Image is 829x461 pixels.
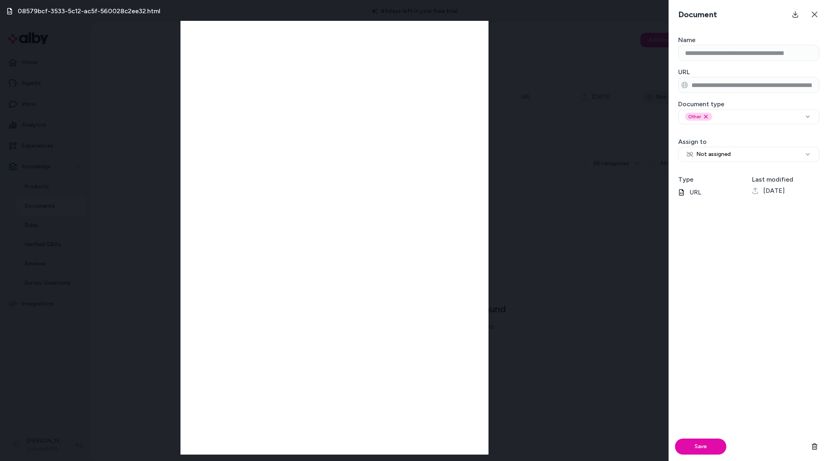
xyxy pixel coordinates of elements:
[678,138,707,146] label: Assign to
[703,113,709,120] button: Remove other option
[678,35,819,45] h3: Name
[678,99,819,109] h3: Document type
[687,150,731,158] span: Not assigned
[763,186,785,196] span: [DATE]
[675,439,726,455] button: Save
[678,175,746,184] h3: Type
[685,113,712,121] div: Other
[18,6,160,16] h3: 08579bcf-3533-5c12-ac5f-560028c2ee32.html
[675,9,720,20] h3: Document
[752,175,819,184] h3: Last modified
[678,67,819,77] h3: URL
[678,188,746,197] p: URL
[678,109,819,124] button: OtherRemove other option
